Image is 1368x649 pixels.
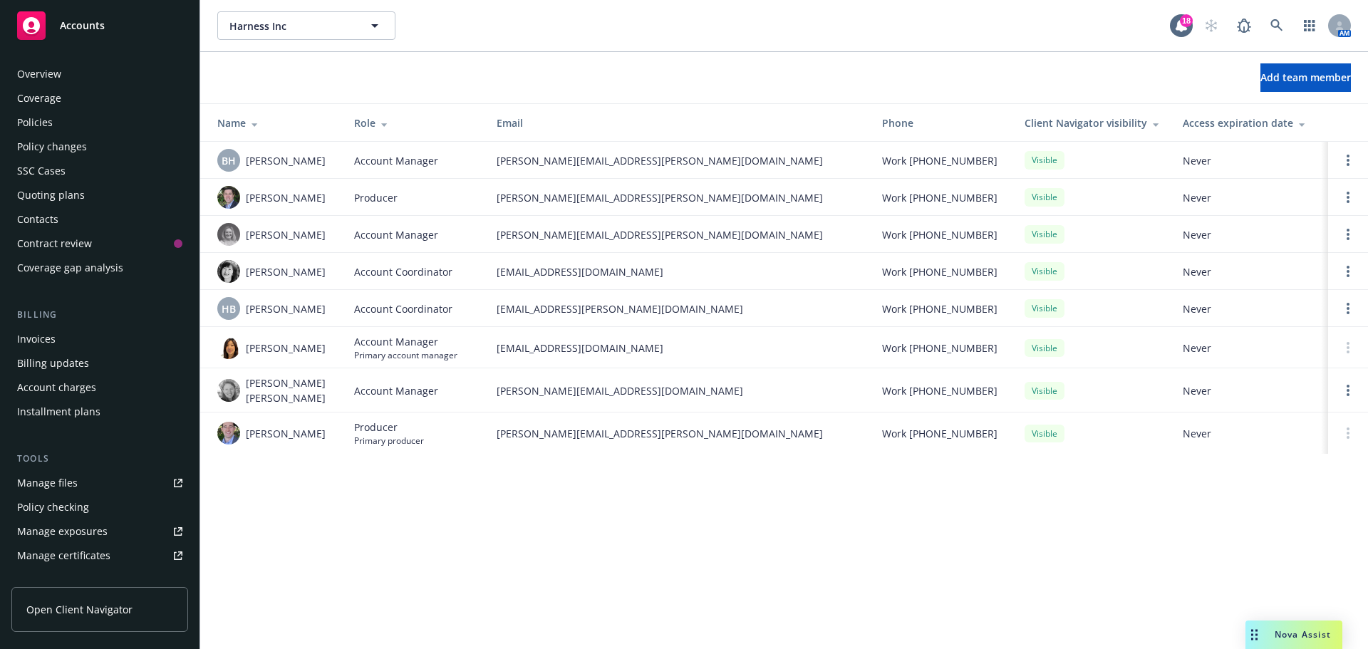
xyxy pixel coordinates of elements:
[11,184,188,207] a: Quoting plans
[246,190,326,205] span: [PERSON_NAME]
[354,227,438,242] span: Account Manager
[354,435,424,447] span: Primary producer
[11,568,188,591] a: Manage claims
[1230,11,1258,40] a: Report a Bug
[1339,382,1357,399] a: Open options
[217,336,240,359] img: photo
[229,19,353,33] span: Harness Inc
[17,232,92,255] div: Contract review
[882,341,997,355] span: Work [PHONE_NUMBER]
[1183,115,1317,130] div: Access expiration date
[882,115,1002,130] div: Phone
[1025,188,1064,206] div: Visible
[11,232,188,255] a: Contract review
[1260,63,1351,92] button: Add team member
[497,301,859,316] span: [EMAIL_ADDRESS][PERSON_NAME][DOMAIN_NAME]
[217,186,240,209] img: photo
[11,308,188,322] div: Billing
[11,63,188,85] a: Overview
[246,426,326,441] span: [PERSON_NAME]
[882,383,997,398] span: Work [PHONE_NUMBER]
[17,135,87,158] div: Policy changes
[1183,153,1317,168] span: Never
[11,544,188,567] a: Manage certificates
[497,227,859,242] span: [PERSON_NAME][EMAIL_ADDRESS][PERSON_NAME][DOMAIN_NAME]
[246,341,326,355] span: [PERSON_NAME]
[11,135,188,158] a: Policy changes
[17,496,89,519] div: Policy checking
[1183,190,1317,205] span: Never
[11,256,188,279] a: Coverage gap analysis
[1245,621,1342,649] button: Nova Assist
[497,383,859,398] span: [PERSON_NAME][EMAIL_ADDRESS][DOMAIN_NAME]
[11,400,188,423] a: Installment plans
[11,520,188,543] a: Manage exposures
[11,352,188,375] a: Billing updates
[246,375,331,405] span: [PERSON_NAME] [PERSON_NAME]
[217,223,240,246] img: photo
[1183,341,1317,355] span: Never
[1025,151,1064,169] div: Visible
[882,190,997,205] span: Work [PHONE_NUMBER]
[882,426,997,441] span: Work [PHONE_NUMBER]
[17,352,89,375] div: Billing updates
[1183,264,1317,279] span: Never
[1339,263,1357,280] a: Open options
[11,111,188,134] a: Policies
[1183,227,1317,242] span: Never
[354,383,438,398] span: Account Manager
[17,544,110,567] div: Manage certificates
[1025,115,1160,130] div: Client Navigator visibility
[1295,11,1324,40] a: Switch app
[354,115,474,130] div: Role
[217,115,331,130] div: Name
[11,452,188,466] div: Tools
[11,328,188,351] a: Invoices
[222,153,236,168] span: BH
[1339,300,1357,317] a: Open options
[17,160,66,182] div: SSC Cases
[1025,262,1064,280] div: Visible
[354,349,457,361] span: Primary account manager
[882,227,997,242] span: Work [PHONE_NUMBER]
[1245,621,1263,649] div: Drag to move
[497,190,859,205] span: [PERSON_NAME][EMAIL_ADDRESS][PERSON_NAME][DOMAIN_NAME]
[882,264,997,279] span: Work [PHONE_NUMBER]
[217,379,240,402] img: photo
[217,260,240,283] img: photo
[17,520,108,543] div: Manage exposures
[17,184,85,207] div: Quoting plans
[17,328,56,351] div: Invoices
[1025,382,1064,400] div: Visible
[17,376,96,399] div: Account charges
[1025,299,1064,317] div: Visible
[17,256,123,279] div: Coverage gap analysis
[497,341,859,355] span: [EMAIL_ADDRESS][DOMAIN_NAME]
[1183,301,1317,316] span: Never
[1339,226,1357,243] a: Open options
[11,472,188,494] a: Manage files
[1197,11,1225,40] a: Start snowing
[354,420,424,435] span: Producer
[246,264,326,279] span: [PERSON_NAME]
[497,153,859,168] span: [PERSON_NAME][EMAIL_ADDRESS][PERSON_NAME][DOMAIN_NAME]
[217,11,395,40] button: Harness Inc
[882,301,997,316] span: Work [PHONE_NUMBER]
[246,153,326,168] span: [PERSON_NAME]
[11,6,188,46] a: Accounts
[11,376,188,399] a: Account charges
[497,115,859,130] div: Email
[1275,628,1331,640] span: Nova Assist
[222,301,236,316] span: HB
[17,87,61,110] div: Coverage
[17,208,58,231] div: Contacts
[1263,11,1291,40] a: Search
[1260,71,1351,84] span: Add team member
[1339,152,1357,169] a: Open options
[497,426,859,441] span: [PERSON_NAME][EMAIL_ADDRESS][PERSON_NAME][DOMAIN_NAME]
[354,264,452,279] span: Account Coordinator
[11,496,188,519] a: Policy checking
[1183,426,1317,441] span: Never
[1183,383,1317,398] span: Never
